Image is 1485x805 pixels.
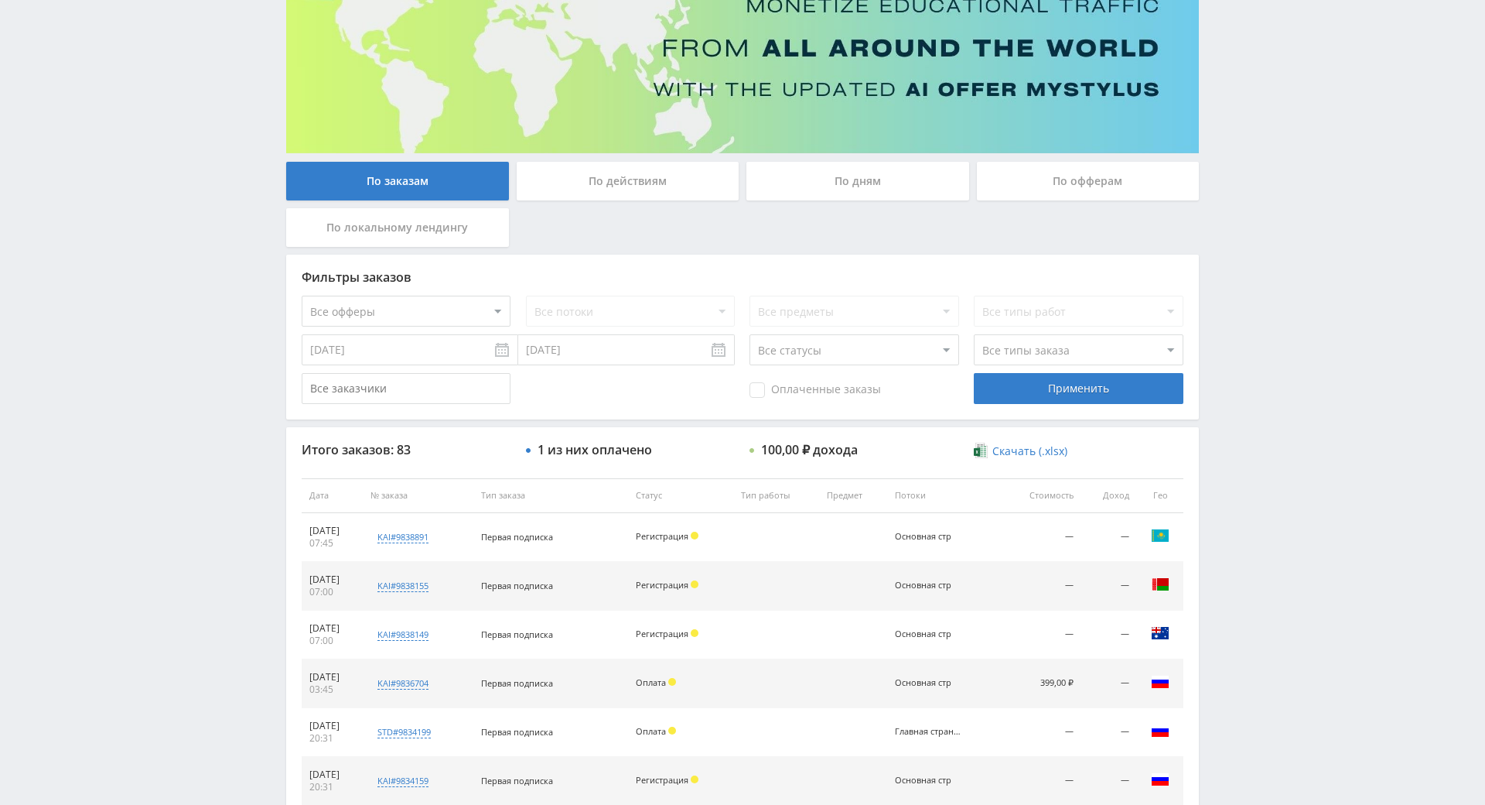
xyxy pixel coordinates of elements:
img: rus.png [1151,721,1169,740]
div: По действиям [517,162,739,200]
div: std#9834199 [377,726,431,738]
img: rus.png [1151,673,1169,691]
div: Итого заказов: 83 [302,443,510,457]
td: — [1002,708,1081,757]
td: 399,00 ₽ [1002,659,1081,708]
div: [DATE] [309,525,355,537]
span: Оплата [636,677,666,688]
div: [DATE] [309,622,355,635]
div: Основная стр [895,581,964,591]
div: 20:31 [309,732,355,745]
th: Гео [1137,478,1183,513]
div: Основная стр [895,532,964,542]
span: Оплата [636,725,666,737]
span: Оплаченные заказы [749,382,881,398]
div: kai#9838891 [377,531,428,543]
div: Главная страница [895,727,964,737]
th: Статус [628,478,732,513]
div: 07:00 [309,586,355,598]
div: По дням [746,162,969,200]
th: Тип заказа [473,478,628,513]
span: Холд [691,629,698,637]
div: По заказам [286,162,509,200]
div: 07:00 [309,635,355,647]
td: — [1081,611,1137,659]
div: Применить [974,373,1183,404]
span: Первая подписка [481,629,553,640]
span: Регистрация [636,628,688,639]
td: — [1081,513,1137,562]
td: — [1002,513,1081,562]
img: xlsx [974,443,987,458]
div: По офферам [977,162,1200,200]
td: — [1081,562,1137,611]
th: № заказа [363,478,473,513]
span: Регистрация [636,774,688,786]
div: Основная стр [895,776,964,786]
div: [DATE] [309,574,355,586]
div: kai#9834159 [377,775,428,787]
td: — [1081,708,1137,757]
div: [DATE] [309,769,355,781]
div: [DATE] [309,720,355,732]
div: kai#9838149 [377,629,428,641]
div: 20:31 [309,781,355,793]
span: Холд [691,532,698,540]
th: Стоимость [1002,478,1081,513]
th: Предмет [819,478,887,513]
div: kai#9836704 [377,677,428,690]
span: Первая подписка [481,726,553,738]
div: kai#9838155 [377,580,428,592]
div: [DATE] [309,671,355,683]
span: Холд [691,776,698,783]
img: blr.png [1151,575,1169,594]
div: Основная стр [895,629,964,639]
img: rus.png [1151,770,1169,789]
th: Тип работы [733,478,819,513]
td: — [1002,611,1081,659]
div: 100,00 ₽ дохода [761,443,858,457]
a: Скачать (.xlsx) [974,444,1067,459]
th: Потоки [887,478,1001,513]
span: Скачать (.xlsx) [992,445,1067,457]
div: 1 из них оплачено [538,443,652,457]
span: Холд [691,581,698,588]
input: Все заказчики [302,373,510,404]
td: — [1081,659,1137,708]
th: Доход [1081,478,1137,513]
div: Основная стр [895,678,964,688]
span: Холд [668,678,676,686]
img: kaz.png [1151,526,1169,545]
td: — [1002,562,1081,611]
th: Дата [302,478,363,513]
span: Первая подписка [481,775,553,786]
div: По локальному лендингу [286,208,509,247]
div: Фильтры заказов [302,270,1183,284]
div: 03:45 [309,683,355,696]
span: Регистрация [636,579,688,591]
div: 07:45 [309,537,355,550]
span: Первая подписка [481,580,553,591]
span: Первая подписка [481,677,553,689]
span: Первая подписка [481,531,553,543]
span: Регистрация [636,530,688,542]
span: Холд [668,727,676,735]
img: aus.png [1151,624,1169,642]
